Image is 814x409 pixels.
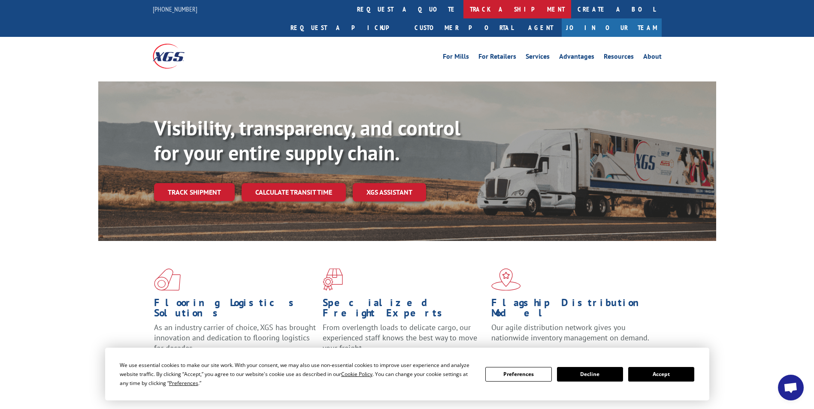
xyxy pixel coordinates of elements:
img: xgs-icon-focused-on-flooring-red [323,268,343,291]
a: Track shipment [154,183,235,201]
a: Agent [520,18,562,37]
img: xgs-icon-flagship-distribution-model-red [491,268,521,291]
a: Resources [604,53,634,63]
a: Advantages [559,53,594,63]
span: Our agile distribution network gives you nationwide inventory management on demand. [491,322,649,343]
h1: Flooring Logistics Solutions [154,298,316,322]
a: XGS ASSISTANT [353,183,426,201]
p: From overlength loads to delicate cargo, our experienced staff knows the best way to move your fr... [323,322,485,361]
a: About [643,53,662,63]
button: Preferences [485,367,551,382]
div: Cookie Consent Prompt [105,348,709,400]
h1: Specialized Freight Experts [323,298,485,322]
span: As an industry carrier of choice, XGS has brought innovation and dedication to flooring logistics... [154,322,316,353]
div: We use essential cookies to make our site work. With your consent, we may also use non-essential ... [120,361,475,388]
img: xgs-icon-total-supply-chain-intelligence-red [154,268,181,291]
h1: Flagship Distribution Model [491,298,654,322]
a: Customer Portal [408,18,520,37]
a: [PHONE_NUMBER] [153,5,197,13]
span: Preferences [169,379,198,387]
a: Calculate transit time [242,183,346,201]
a: Join Our Team [562,18,662,37]
div: Open chat [778,375,804,400]
button: Decline [557,367,623,382]
a: Services [526,53,550,63]
button: Accept [628,367,694,382]
b: Visibility, transparency, and control for your entire supply chain. [154,114,460,166]
a: For Mills [443,53,469,63]
span: Cookie Policy [341,370,372,378]
a: Request a pickup [284,18,408,37]
a: For Retailers [478,53,516,63]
